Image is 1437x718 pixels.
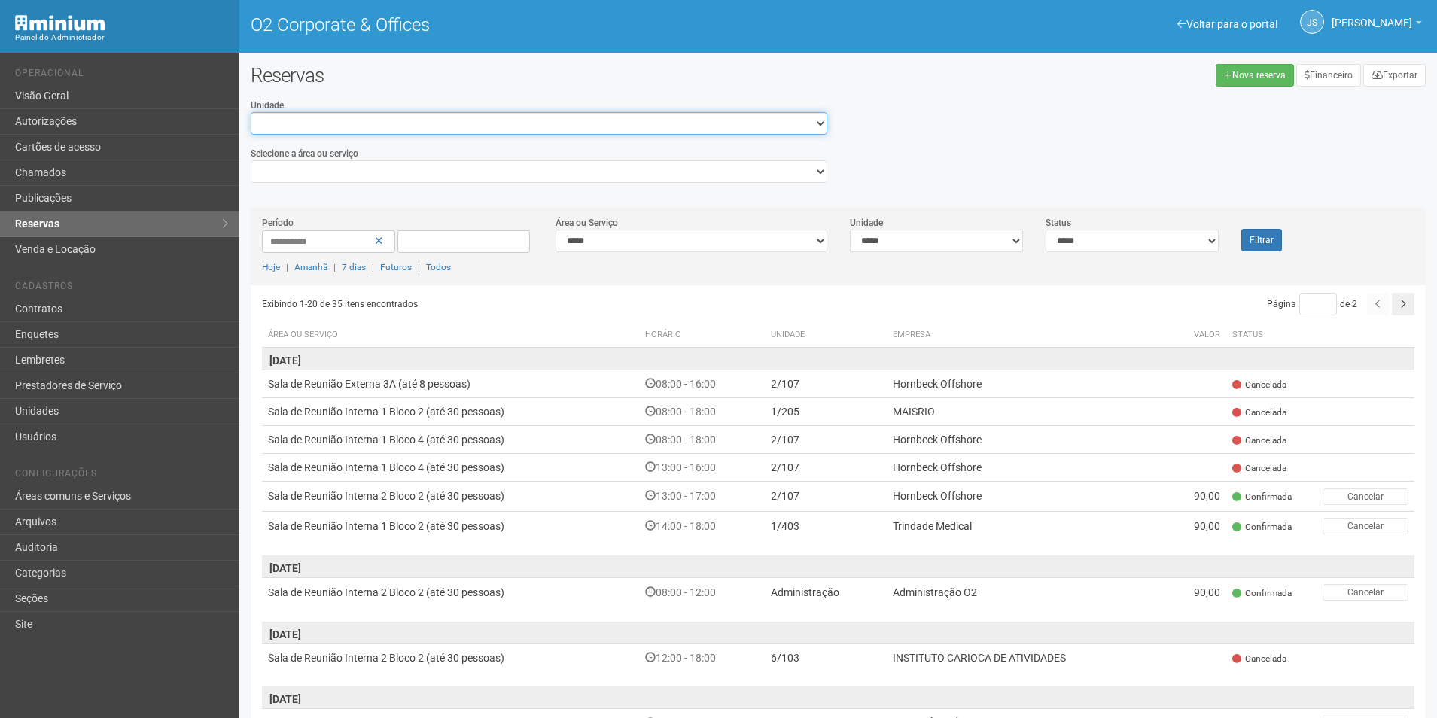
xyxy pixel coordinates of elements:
td: Sala de Reunião Interna 1 Bloco 4 (até 30 pessoas) [262,426,639,454]
li: Cadastros [15,281,228,297]
td: 1/403 [765,511,887,540]
td: 08:00 - 18:00 [639,426,765,454]
a: Amanhã [294,262,327,272]
td: MAISRIO [887,398,1168,426]
button: Cancelar [1323,488,1408,505]
td: 2/107 [765,482,887,511]
div: Painel do Administrador [15,31,228,44]
a: Financeiro [1296,64,1361,87]
a: Hoje [262,262,280,272]
button: Cancelar [1323,518,1408,534]
td: 08:00 - 16:00 [639,370,765,398]
label: Área ou Serviço [556,216,618,230]
th: Valor [1168,323,1226,348]
strong: [DATE] [269,562,301,574]
span: Cancelada [1232,462,1286,475]
td: 90,00 [1168,482,1226,511]
span: Jeferson Souza [1332,2,1412,29]
td: 13:00 - 17:00 [639,482,765,511]
td: 2/107 [765,454,887,482]
td: 90,00 [1168,577,1226,607]
h1: O2 Corporate & Offices [251,15,827,35]
td: Sala de Reunião Interna 1 Bloco 2 (até 30 pessoas) [262,511,639,540]
li: Operacional [15,68,228,84]
img: Minium [15,15,105,31]
td: 12:00 - 18:00 [639,644,765,672]
th: Horário [639,323,765,348]
th: Empresa [887,323,1168,348]
td: 13:00 - 16:00 [639,454,765,482]
a: Futuros [380,262,412,272]
span: Cancelada [1232,434,1286,447]
td: 2/107 [765,370,887,398]
button: Filtrar [1241,229,1282,251]
td: Hornbeck Offshore [887,370,1168,398]
h2: Reservas [251,64,827,87]
a: [PERSON_NAME] [1332,19,1422,31]
span: Cancelada [1232,379,1286,391]
td: INSTITUTO CARIOCA DE ATIVIDADES [887,644,1168,672]
a: JS [1300,10,1324,34]
span: | [286,262,288,272]
th: Unidade [765,323,887,348]
td: Sala de Reunião Externa 3A (até 8 pessoas) [262,370,639,398]
td: Sala de Reunião Interna 2 Bloco 2 (até 30 pessoas) [262,482,639,511]
a: Nova reserva [1216,64,1294,87]
strong: [DATE] [269,354,301,367]
span: Confirmada [1232,521,1292,534]
strong: [DATE] [269,693,301,705]
a: Voltar para o portal [1177,18,1277,30]
td: 08:00 - 12:00 [639,577,765,607]
td: 14:00 - 18:00 [639,511,765,540]
td: Sala de Reunião Interna 1 Bloco 2 (até 30 pessoas) [262,398,639,426]
span: Cancelada [1232,406,1286,419]
label: Status [1046,216,1071,230]
a: 7 dias [342,262,366,272]
label: Selecione a área ou serviço [251,147,358,160]
span: Confirmada [1232,587,1292,600]
a: Todos [426,262,451,272]
td: Sala de Reunião Interna 1 Bloco 4 (até 30 pessoas) [262,454,639,482]
span: | [372,262,374,272]
td: 90,00 [1168,511,1226,540]
th: Área ou Serviço [262,323,639,348]
td: Sala de Reunião Interna 2 Bloco 2 (até 30 pessoas) [262,644,639,672]
span: Confirmada [1232,491,1292,504]
label: Período [262,216,294,230]
strong: [DATE] [269,628,301,640]
td: 6/103 [765,644,887,672]
span: Página de 2 [1267,299,1357,309]
td: Hornbeck Offshore [887,426,1168,454]
th: Status [1226,323,1317,348]
label: Unidade [850,216,883,230]
td: Hornbeck Offshore [887,482,1168,511]
td: Trindade Medical [887,511,1168,540]
td: Administração [765,577,887,607]
td: Hornbeck Offshore [887,454,1168,482]
td: Administração O2 [887,577,1168,607]
div: Exibindo 1-20 de 35 itens encontrados [262,293,839,315]
span: | [333,262,336,272]
td: 1/205 [765,398,887,426]
button: Cancelar [1323,584,1408,601]
button: Exportar [1363,64,1426,87]
td: 2/107 [765,426,887,454]
td: 08:00 - 18:00 [639,398,765,426]
li: Configurações [15,468,228,484]
span: | [418,262,420,272]
span: Cancelada [1232,653,1286,665]
td: Sala de Reunião Interna 2 Bloco 2 (até 30 pessoas) [262,577,639,607]
label: Unidade [251,99,284,112]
